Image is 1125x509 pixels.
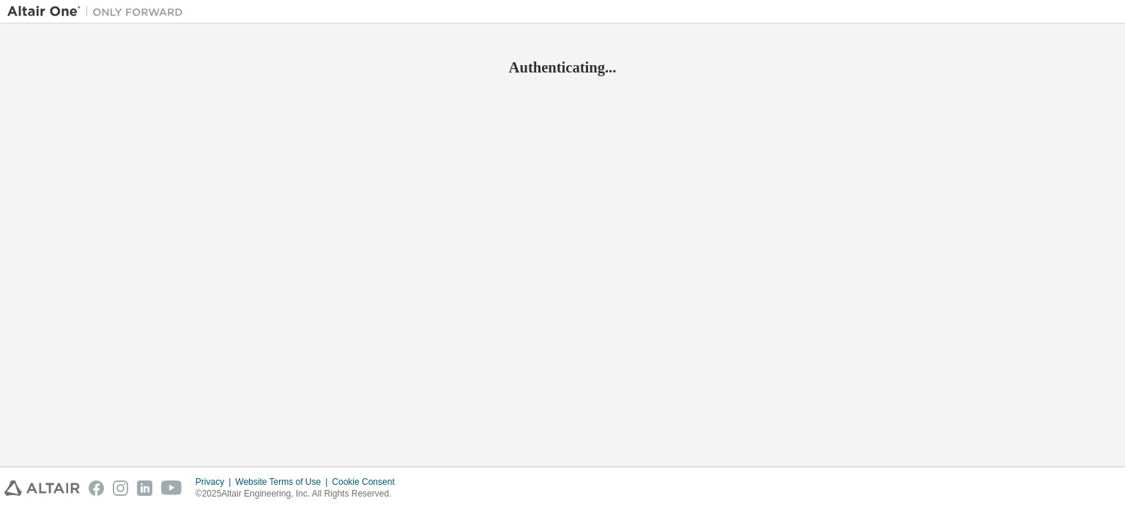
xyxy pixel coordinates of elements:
[7,4,190,19] img: Altair One
[89,480,104,496] img: facebook.svg
[161,480,182,496] img: youtube.svg
[113,480,128,496] img: instagram.svg
[196,488,404,500] p: © 2025 Altair Engineering, Inc. All Rights Reserved.
[196,476,235,488] div: Privacy
[332,476,403,488] div: Cookie Consent
[7,58,1118,77] h2: Authenticating...
[235,476,332,488] div: Website Terms of Use
[4,480,80,496] img: altair_logo.svg
[137,480,152,496] img: linkedin.svg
